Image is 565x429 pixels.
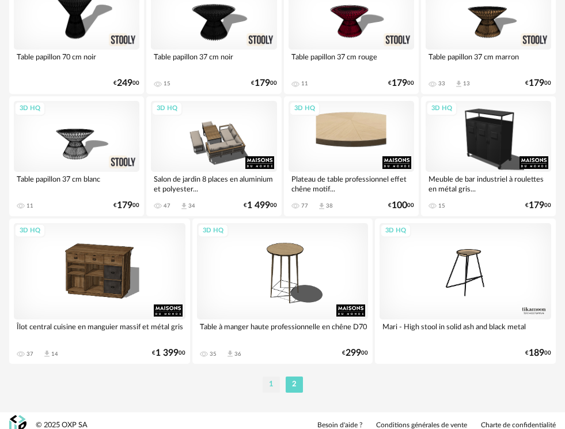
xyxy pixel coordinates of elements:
[151,50,276,73] div: Table papillon 37 cm noir
[152,349,185,357] div: € 00
[388,202,414,209] div: € 00
[255,80,270,87] span: 179
[301,202,308,209] div: 77
[188,202,195,209] div: 34
[210,351,217,357] div: 35
[286,377,303,393] li: 2
[426,172,551,195] div: Meuble de bar industriel à roulettes en métal gris...
[251,80,277,87] div: € 00
[388,80,414,87] div: € 00
[14,224,45,238] div: 3D HQ
[9,96,144,216] a: 3D HQ Table papillon 37 cm blanc 11 €17900
[284,96,419,216] a: 3D HQ Plateau de table professionnel effet chêne motif... 77 Download icon 38 €10000
[14,101,45,116] div: 3D HQ
[14,50,139,73] div: Table papillon 70 cm noir
[26,351,33,357] div: 37
[14,172,139,195] div: Table papillon 37 cm blanc
[529,80,544,87] span: 179
[525,349,551,357] div: € 00
[454,80,463,88] span: Download icon
[51,351,58,357] div: 14
[192,219,373,364] a: 3D HQ Table à manger haute professionnelle en chêne D70 35 Download icon 36 €29900
[9,219,190,364] a: 3D HQ Îlot central cuisine en manguier massif et métal gris 37 Download icon 14 €1 39900
[392,202,407,209] span: 100
[151,172,276,195] div: Salon de jardin 8 places en aluminium et polyester...
[164,202,170,209] div: 47
[301,80,308,87] div: 11
[234,351,241,357] div: 36
[380,224,411,238] div: 3D HQ
[421,96,556,216] a: 3D HQ Meuble de bar industriel à roulettes en métal gris... 15 €17900
[289,50,414,73] div: Table papillon 37 cm rouge
[226,349,234,358] span: Download icon
[247,202,270,209] span: 1 499
[197,319,369,343] div: Table à manger haute professionnelle en chêne D70
[438,202,445,209] div: 15
[463,80,470,87] div: 13
[263,377,280,393] li: 1
[375,219,556,364] a: 3D HQ Mari - High stool in solid ash and black metal €18900
[151,101,183,116] div: 3D HQ
[43,349,51,358] span: Download icon
[113,80,139,87] div: € 00
[342,349,368,357] div: € 00
[14,319,185,343] div: Îlot central cuisine en manguier massif et métal gris
[180,202,188,210] span: Download icon
[317,202,326,210] span: Download icon
[198,224,229,238] div: 3D HQ
[529,349,544,357] span: 189
[525,80,551,87] div: € 00
[117,202,132,209] span: 179
[426,50,551,73] div: Table papillon 37 cm marron
[438,80,445,87] div: 33
[426,101,457,116] div: 3D HQ
[26,202,33,209] div: 11
[164,80,170,87] div: 15
[326,202,333,209] div: 38
[113,202,139,209] div: € 00
[346,349,361,357] span: 299
[525,202,551,209] div: € 00
[380,319,551,343] div: Mari - High stool in solid ash and black metal
[146,96,281,216] a: 3D HQ Salon de jardin 8 places en aluminium et polyester... 47 Download icon 34 €1 49900
[529,202,544,209] span: 179
[156,349,179,357] span: 1 399
[392,80,407,87] span: 179
[289,101,320,116] div: 3D HQ
[289,172,414,195] div: Plateau de table professionnel effet chêne motif...
[117,80,132,87] span: 249
[244,202,277,209] div: € 00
